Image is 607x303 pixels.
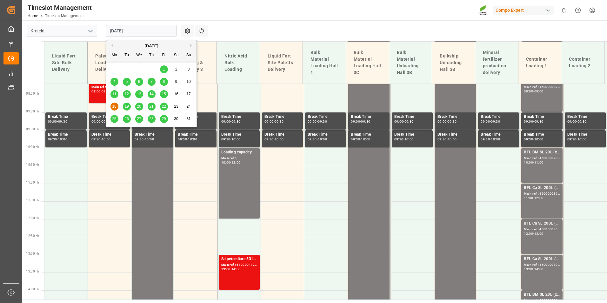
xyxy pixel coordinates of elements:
[524,53,556,72] div: Container Loading 1
[187,138,188,141] div: -
[447,120,448,123] div: -
[28,14,38,18] a: Home
[265,50,298,75] div: Liquid Fert Site Paletts Delivery
[448,138,457,141] div: 10:00
[264,120,274,123] div: 09:00
[123,90,131,98] div: Choose Tuesday, August 12th, 2025
[490,120,491,123] div: -
[533,268,534,271] div: -
[102,90,111,93] div: 08:45
[106,43,197,49] div: [DATE]
[150,79,153,84] span: 7
[493,6,554,15] div: Compo Expert
[448,120,457,123] div: 09:30
[231,138,241,141] div: 10:00
[222,50,255,75] div: Nitric Acid Bulk Loading
[351,47,384,78] div: Bulk Material Loading Hall 3C
[437,114,473,120] div: Break Time
[101,120,102,123] div: -
[185,78,193,86] div: Choose Sunday, August 10th, 2025
[149,92,153,96] span: 14
[318,138,327,141] div: 10:00
[110,78,118,86] div: Choose Monday, August 4th, 2025
[186,79,190,84] span: 10
[221,156,257,161] div: Main ref : ,
[188,67,190,71] span: 3
[186,92,190,96] span: 17
[361,138,370,141] div: 10:00
[361,120,370,123] div: 09:30
[185,51,193,59] div: Su
[126,79,128,84] span: 5
[437,120,447,123] div: 09:00
[524,256,560,262] div: BFL Ca SL 200L (x4) CL,ES,LAT MTO;
[174,92,178,96] span: 16
[124,92,129,96] span: 12
[160,51,168,59] div: Fr
[186,117,190,121] span: 31
[534,90,544,93] div: 09:00
[101,138,102,141] div: -
[123,78,131,86] div: Choose Tuesday, August 5th, 2025
[148,90,156,98] div: Choose Thursday, August 14th, 2025
[437,50,470,75] div: Bulkship Unloading Hall 3B
[481,131,517,138] div: Break Time
[58,120,67,123] div: 09:30
[478,5,489,16] img: Screenshot%202023-09-29%20at%2010.02.21.png_1712312052.png
[308,131,344,138] div: Break Time
[160,103,168,111] div: Choose Friday, August 22nd, 2025
[221,149,257,156] div: Loading capacity
[524,262,560,268] div: Main ref : 4500000897, 2000000772;
[534,232,544,235] div: 13:00
[524,120,533,123] div: 09:00
[230,161,231,164] div: -
[567,114,603,120] div: Break Time
[480,47,513,78] div: Mineral fertilizer production delivery
[124,104,129,109] span: 19
[394,138,404,141] div: 09:30
[178,131,214,138] div: Break Time
[160,78,168,86] div: Choose Friday, August 8th, 2025
[123,115,131,123] div: Choose Tuesday, August 26th, 2025
[524,138,533,141] div: 09:30
[264,114,300,120] div: Break Time
[26,216,39,220] span: 12:00 Hr
[231,161,241,164] div: 12:00
[231,268,241,271] div: 14:00
[48,138,57,141] div: 09:30
[394,114,430,120] div: Break Time
[481,138,490,141] div: 09:30
[524,292,560,298] div: BFL BM SL 20L (x48) EGY MTO;
[351,114,387,120] div: Break Time
[188,138,197,141] div: 10:00
[221,120,230,123] div: 09:00
[58,138,67,141] div: 10:00
[148,51,156,59] div: Th
[123,103,131,111] div: Choose Tuesday, August 19th, 2025
[135,90,143,98] div: Choose Wednesday, August 13th, 2025
[394,120,404,123] div: 09:00
[447,138,448,141] div: -
[26,163,39,166] span: 10:30 Hr
[163,67,165,71] span: 1
[137,117,141,121] span: 27
[112,117,116,121] span: 25
[360,120,361,123] div: -
[275,138,284,141] div: 10:00
[113,79,116,84] span: 4
[351,131,387,138] div: Break Time
[524,149,560,156] div: BFL BM SL 20L (x48) EGY MTO;
[491,138,500,141] div: 10:00
[524,232,533,235] div: 12:00
[148,103,156,111] div: Choose Thursday, August 21st, 2025
[124,117,129,121] span: 26
[110,44,113,47] button: Previous Month
[26,287,39,291] span: 14:00 Hr
[524,191,560,197] div: Main ref : 4500000898, 2000000772;
[533,120,534,123] div: -
[230,268,231,271] div: -
[524,227,560,232] div: Main ref : 4500000856, 2000000727;
[308,138,317,141] div: 09:30
[404,120,414,123] div: 09:30
[135,51,143,59] div: We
